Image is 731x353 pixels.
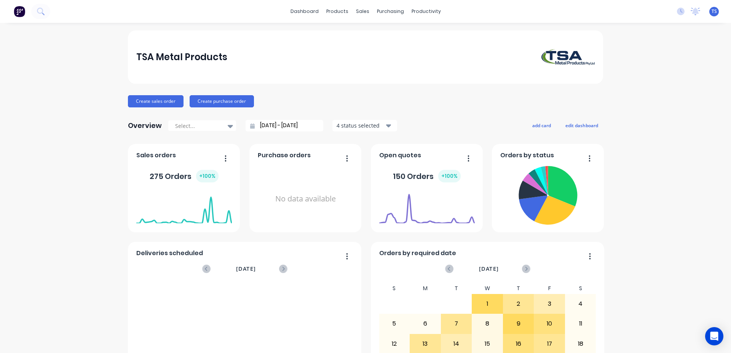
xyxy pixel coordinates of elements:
div: 4 [565,294,596,313]
div: T [441,283,472,294]
div: productivity [408,6,445,17]
div: 7 [441,314,472,333]
span: [DATE] [479,265,499,273]
div: S [565,283,596,294]
div: 1 [472,294,503,313]
button: edit dashboard [560,120,603,130]
div: 4 status selected [337,121,385,129]
div: + 100 % [196,170,219,182]
div: F [534,283,565,294]
div: products [322,6,352,17]
span: Sales orders [136,151,176,160]
div: 11 [565,314,596,333]
a: dashboard [287,6,322,17]
span: Orders by status [500,151,554,160]
span: TS [712,8,717,15]
div: T [503,283,534,294]
div: purchasing [373,6,408,17]
div: + 100 % [438,170,461,182]
div: S [379,283,410,294]
div: 2 [503,294,534,313]
div: 10 [534,314,565,333]
img: TSA Metal Products [541,49,595,65]
span: Purchase orders [258,151,311,160]
button: add card [527,120,556,130]
span: Open quotes [379,151,421,160]
div: 3 [534,294,565,313]
div: sales [352,6,373,17]
div: 9 [503,314,534,333]
div: W [472,283,503,294]
div: 150 Orders [393,170,461,182]
span: [DATE] [236,265,256,273]
button: 4 status selected [332,120,397,131]
div: 8 [472,314,503,333]
div: 6 [410,314,441,333]
div: M [410,283,441,294]
button: Create sales order [128,95,184,107]
div: Open Intercom Messenger [705,327,723,345]
div: TSA Metal Products [136,50,227,65]
img: Factory [14,6,25,17]
button: Create purchase order [190,95,254,107]
div: 5 [379,314,410,333]
div: 275 Orders [150,170,219,182]
div: Overview [128,118,162,133]
div: No data available [258,163,353,235]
